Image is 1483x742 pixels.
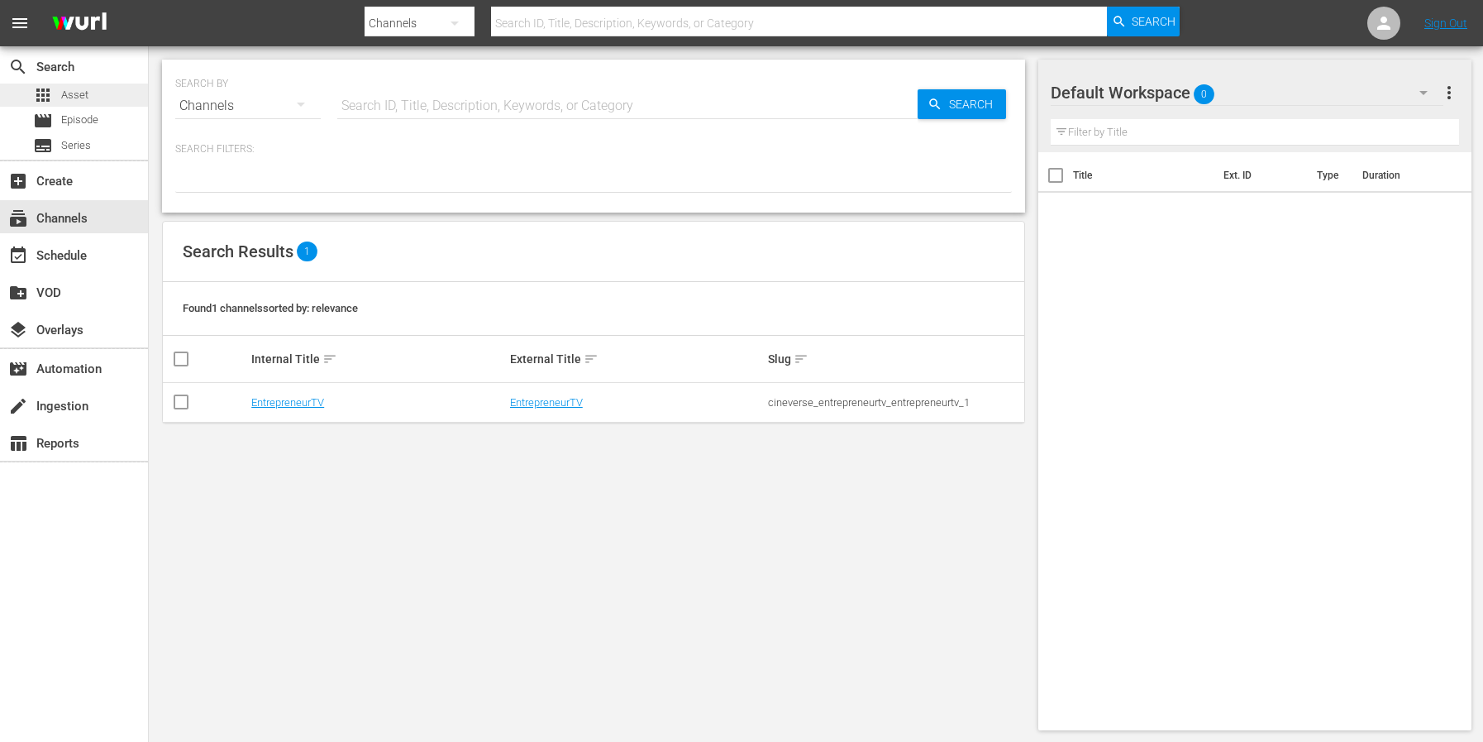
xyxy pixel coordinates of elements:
th: Ext. ID [1214,152,1307,199]
span: Search [942,89,1006,119]
span: menu [10,13,30,33]
div: Internal Title [251,349,505,369]
div: External Title [510,349,764,369]
div: Slug [768,349,1022,369]
div: cineverse_entrepreneurtv_entrepreneurtv_1 [768,396,1022,409]
a: Sign Out [1424,17,1467,30]
button: more_vert [1439,73,1459,112]
span: Asset [61,87,88,103]
span: Channels [8,208,28,228]
span: more_vert [1439,83,1459,103]
p: Search Filters: [175,142,1012,156]
a: EntrepreneurTV [251,396,324,409]
span: Search Results [183,242,293,261]
span: sort [794,352,808,366]
button: Search [1107,7,1180,36]
span: Series [33,136,53,156]
span: 1 [297,242,317,261]
span: Asset [33,85,53,105]
span: Automation [8,359,28,379]
span: Series [61,137,91,154]
span: sort [322,352,337,366]
span: Found 1 channels sorted by: relevance [183,302,358,314]
span: Search [8,57,28,77]
span: VOD [8,283,28,303]
th: Duration [1352,152,1452,199]
span: Create [8,171,28,191]
span: Search [1132,7,1175,36]
span: 0 [1194,77,1214,112]
div: Default Workspace [1051,69,1443,116]
th: Type [1307,152,1352,199]
a: EntrepreneurTV [510,396,583,409]
span: Schedule [8,246,28,266]
span: Reports [8,433,28,453]
span: Ingestion [8,396,28,416]
th: Title [1073,152,1214,199]
img: ans4CAIJ8jUAAAAAAAAAAAAAAAAAAAAAAAAgQb4GAAAAAAAAAAAAAAAAAAAAAAAAJMjXAAAAAAAAAAAAAAAAAAAAAAAAgAT5G... [40,4,119,43]
div: Channels [175,83,321,129]
span: sort [584,352,598,366]
span: movie [33,111,53,131]
span: Overlays [8,320,28,340]
button: Search [918,89,1006,119]
span: Episode [61,112,98,128]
